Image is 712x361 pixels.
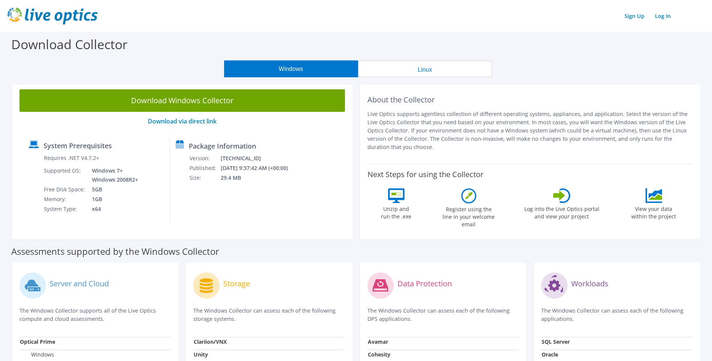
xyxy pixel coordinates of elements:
strong: Cohesity [368,351,390,358]
strong: Optical Prime [20,338,55,345]
td: Free Disk Space: [44,185,86,194]
td: 5GB [86,185,140,194]
strong: Oracle [542,351,558,358]
a: Download via direct link [148,117,217,125]
label: Register using the line in your welcome email [441,203,497,228]
label: Package Information [189,142,256,150]
label: Windows [20,351,54,358]
td: 1GB [86,194,140,204]
td: Size: [189,173,220,183]
a: Download Windows Collector [20,89,345,112]
label: Download Collector [11,36,128,53]
p: The Windows Collector can assess each of the following DPS applications. [367,307,519,323]
a: Log In [651,11,674,21]
img: live_optics_svg.svg [8,8,98,24]
p: The Windows Collector can assess each of the following storage systems. [193,307,345,323]
h2: About the Collector [367,95,693,104]
button: Linux [358,60,492,77]
label: View your data within the project [627,203,681,220]
label: Unzip and run the .exe [379,203,414,220]
label: Data Protection [397,280,452,287]
td: Memory: [44,194,86,204]
a: Sign Up [621,11,648,21]
label: Assessments supported by the Windows Collector [11,248,219,255]
td: Supported OS: [44,166,86,185]
strong: Avamar [368,338,388,345]
label: Requires .NET V4.7.2+ [44,154,99,162]
strong: Unity [194,351,208,358]
td: x64 [86,204,140,214]
td: System Type: [44,204,86,214]
p: Live Optics supports agentless collection of different operating systems, appliances, and applica... [367,110,693,151]
label: Storage [223,280,250,287]
label: System Prerequisites [44,142,112,149]
td: Version: [189,153,220,163]
label: Log into the Live Optics portal and view your project [524,203,600,220]
td: 29.4 MB [220,173,298,183]
td: [TECHNICAL_ID] [220,153,298,163]
strong: Clariion/VNX [194,338,227,345]
label: Workloads [571,280,608,287]
strong: SQL Server [542,338,570,345]
button: Windows [224,60,358,77]
p: The Windows Collector supports all of the Live Optics compute and cloud assessments. [20,307,171,323]
td: [DATE] 9:37:42 AM (+00:00) [220,163,298,173]
label: Server and Cloud [50,280,109,287]
td: Windows 7+ Windows 2008R2+ [86,166,140,185]
td: Published: [189,163,220,173]
label: Next Steps for using the Collector [367,170,483,179]
p: The Windows Collector can assess each of the following applications. [541,307,692,323]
